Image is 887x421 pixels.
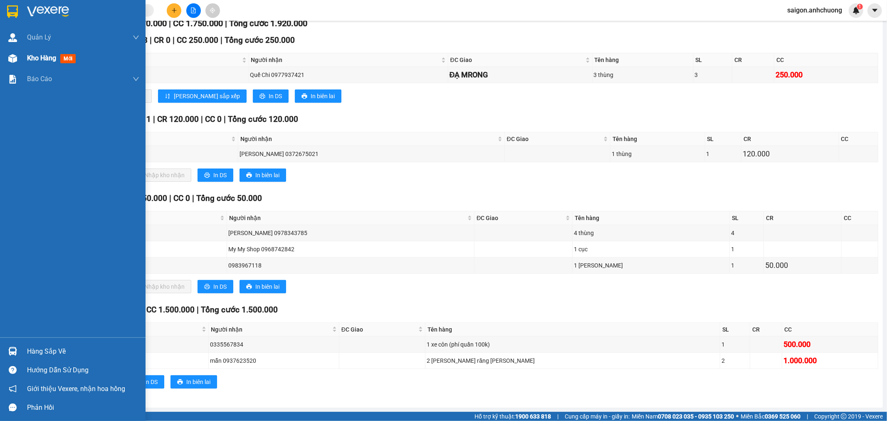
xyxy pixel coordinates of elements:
[7,59,164,69] div: Tên hàng: 1 ho so ( : 1 )
[130,193,167,203] span: CR 50.000
[210,7,215,13] span: aim
[8,33,17,42] img: warehouse-icon
[450,69,591,81] div: ĐẠ MRONG
[79,146,238,162] td: SG2510130007
[781,5,849,15] span: saigon.anhchuong
[842,211,878,225] th: CC
[210,356,337,365] div: mẫn 0937623520
[197,305,199,315] span: |
[228,114,298,124] span: Tổng cước 120.000
[154,35,170,45] span: CR 0
[425,323,720,337] th: Tên hàng
[7,26,91,37] div: 0348248942
[170,375,217,389] button: printerIn biên lai
[594,70,692,79] div: 3 thùng
[9,366,17,374] span: question-circle
[27,401,139,414] div: Phản hồi
[80,70,247,80] div: SG2510130012
[474,412,551,421] span: Hỗ trợ kỹ thuật:
[240,149,503,158] div: [PERSON_NAME] 0372675021
[205,114,222,124] span: CC 0
[593,53,694,67] th: Tên hàng
[240,280,286,293] button: printerIn biên lai
[255,171,279,180] span: In biên lai
[841,414,847,419] span: copyright
[192,193,194,203] span: |
[177,35,218,45] span: CC 250.000
[229,18,307,28] span: Tổng cước 1.920.000
[574,228,728,238] div: 4 thùng
[731,245,762,254] div: 1
[839,132,878,146] th: CC
[157,114,199,124] span: CR 120.000
[167,3,181,18] button: plus
[80,228,225,238] div: SG2510130009
[764,211,842,225] th: CR
[477,213,564,223] span: ĐC Giao
[695,70,731,79] div: 3
[146,305,195,315] span: CC 1.500.000
[765,260,840,271] div: 50.000
[169,193,171,203] span: |
[198,168,233,182] button: printerIn DS
[255,282,279,291] span: In biên lai
[251,55,440,64] span: Người nhận
[204,284,210,290] span: printer
[225,18,227,28] span: |
[721,340,749,349] div: 1
[174,92,240,101] span: [PERSON_NAME] sắp xếp
[60,54,76,63] span: mới
[201,114,203,124] span: |
[27,384,125,394] span: Giới thiệu Vexere, nhận hoa hồng
[705,132,742,146] th: SL
[295,89,341,103] button: printerIn biên lai
[427,356,719,365] div: 2 [PERSON_NAME] răng [PERSON_NAME]
[220,35,222,45] span: |
[27,54,56,62] span: Kho hàng
[79,241,227,258] td: SG2510130013
[731,228,762,238] div: 4
[782,323,878,337] th: CC
[867,3,882,18] button: caret-down
[250,70,447,79] div: Quế Chi 0977937421
[730,211,764,225] th: SL
[765,413,801,420] strong: 0369 525 060
[574,261,728,270] div: 1 [PERSON_NAME]
[27,32,51,42] span: Quản Lý
[743,148,837,160] div: 120.000
[80,260,225,270] div: SG2510140001
[198,280,233,293] button: printerIn DS
[97,27,164,39] div: 0365879052
[269,92,282,101] span: In DS
[450,55,584,64] span: ĐC Giao
[80,244,225,254] div: SG2510130013
[573,211,730,225] th: Tên hàng
[852,7,860,14] img: icon-new-feature
[7,7,20,16] span: Gửi:
[133,34,139,41] span: down
[858,4,861,10] span: 1
[7,7,91,26] div: [GEOGRAPHIC_DATA]
[177,379,183,386] span: printer
[224,114,226,124] span: |
[741,412,801,421] span: Miền Bắc
[240,134,496,144] span: Người nhận
[731,261,762,270] div: 1
[857,4,863,10] sup: 1
[79,225,227,241] td: SG2510130009
[259,93,265,100] span: printer
[79,67,249,83] td: SG2510130012
[210,340,337,349] div: 0335567834
[201,305,278,315] span: Tổng cước 1.500.000
[173,18,223,28] span: CC 1.750.000
[27,364,139,376] div: Hướng dẫn sử dụng
[632,412,734,421] span: Miền Nam
[205,3,220,18] button: aim
[783,355,877,367] div: 1.000.000
[658,413,734,420] strong: 0708 023 035 - 0935 103 250
[128,375,164,389] button: printerIn DS
[81,134,230,144] span: Mã GD
[128,280,191,293] button: downloadNhập kho nhận
[612,149,704,158] div: 1 thùng
[732,53,774,67] th: CR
